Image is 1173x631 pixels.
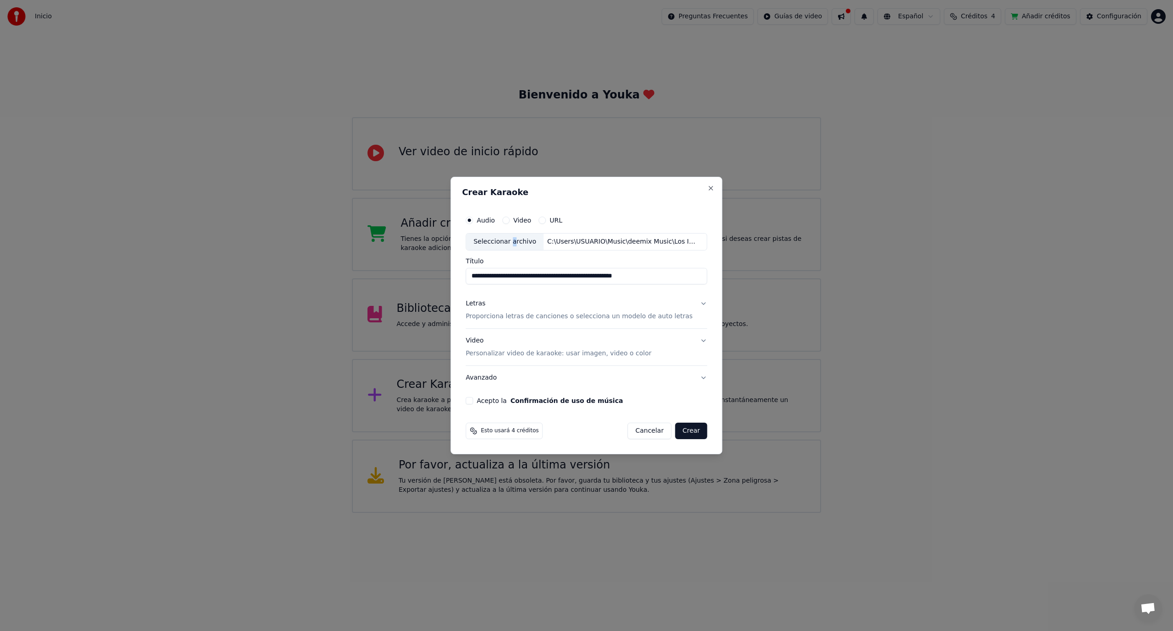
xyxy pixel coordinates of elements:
div: Seleccionar archivo [466,234,543,250]
label: Título [466,258,707,264]
button: VideoPersonalizar video de karaoke: usar imagen, video o color [466,329,707,365]
div: C:\Users\USUARIO\Music\deemix Music\Los Inhumanos - Que Difícil es Hacer el Amor en un Simca 1000... [543,237,699,246]
button: Crear [675,423,707,439]
div: Letras [466,299,485,308]
h2: Crear Karaoke [462,188,711,196]
div: Video [466,336,651,358]
label: Audio [477,217,495,223]
span: Esto usará 4 créditos [481,427,538,435]
label: URL [549,217,562,223]
button: Avanzado [466,366,707,390]
button: Cancelar [628,423,672,439]
label: Video [513,217,531,223]
button: Acepto la [510,397,623,404]
button: LetrasProporciona letras de canciones o selecciona un modelo de auto letras [466,292,707,328]
label: Acepto la [477,397,623,404]
p: Personalizar video de karaoke: usar imagen, video o color [466,349,651,358]
p: Proporciona letras de canciones o selecciona un modelo de auto letras [466,312,692,321]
